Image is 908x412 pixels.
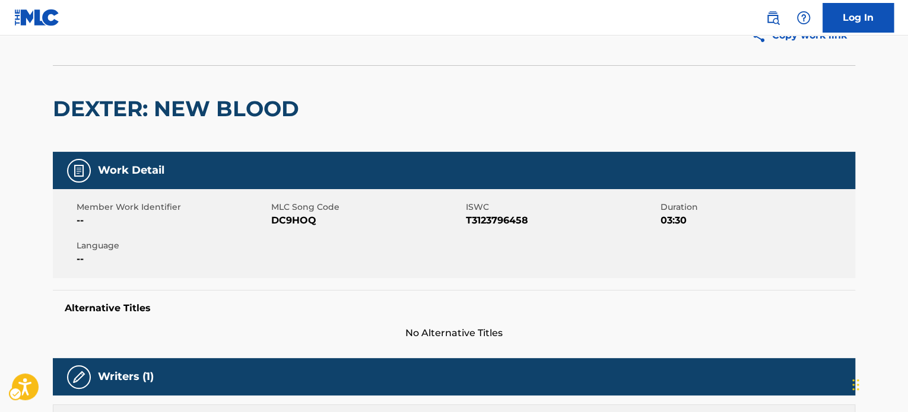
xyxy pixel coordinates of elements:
[65,302,843,314] h5: Alternative Titles
[852,367,859,403] div: Drag
[661,213,852,228] span: 03:30
[53,95,305,122] h2: DEXTER: NEW BLOOD
[77,201,268,213] span: Member Work Identifier
[77,239,268,252] span: Language
[98,370,154,384] h5: Writers (1)
[849,355,908,412] iframe: Hubspot Iframe
[72,164,86,178] img: Work Detail
[98,164,164,177] h5: Work Detail
[751,28,772,43] img: Copy work link
[849,355,908,412] div: Chat Widget
[823,3,894,33] a: Log In
[53,326,855,340] span: No Alternative Titles
[271,201,463,213] span: MLC Song Code
[271,213,463,228] span: DC9HOQ
[77,252,268,266] span: --
[77,213,268,228] span: --
[796,11,811,25] img: help
[661,201,852,213] span: Duration
[466,213,658,228] span: T3123796458
[743,21,855,50] button: Copy work link
[14,9,60,26] img: MLC Logo
[72,370,86,384] img: Writers
[466,201,658,213] span: ISWC
[766,11,780,25] img: search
